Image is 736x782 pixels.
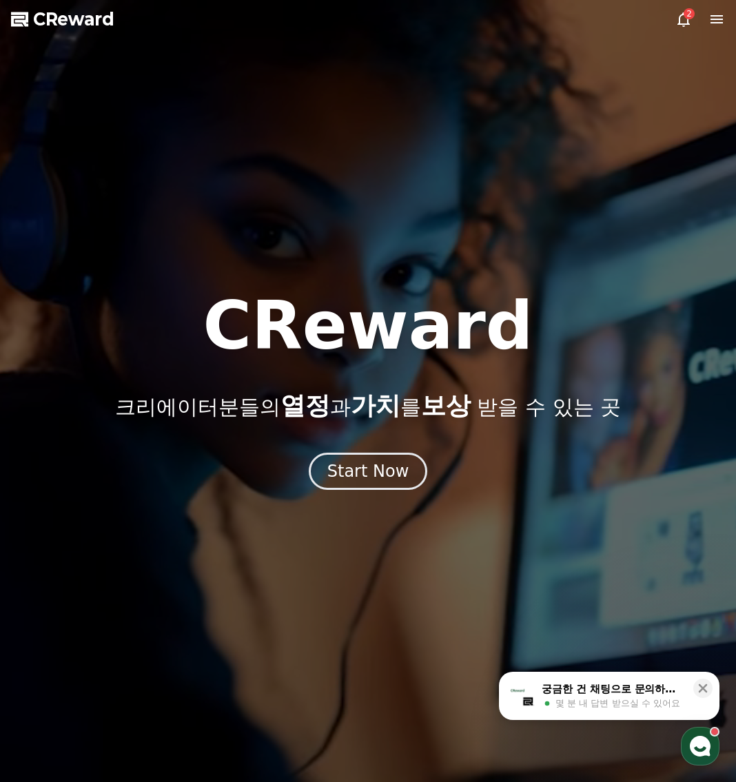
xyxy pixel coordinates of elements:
[684,8,695,19] div: 2
[421,391,471,420] span: 보상
[213,457,229,469] span: 설정
[43,457,52,469] span: 홈
[309,466,428,480] a: Start Now
[351,391,400,420] span: 가치
[327,460,409,482] div: Start Now
[309,453,428,490] button: Start Now
[91,437,178,471] a: 대화
[4,437,91,471] a: 홈
[126,458,143,469] span: 대화
[33,8,114,30] span: CReward
[203,293,533,359] h1: CReward
[280,391,330,420] span: 열정
[178,437,265,471] a: 설정
[675,11,692,28] a: 2
[115,392,621,420] p: 크리에이터분들의 과 를 받을 수 있는 곳
[11,8,114,30] a: CReward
